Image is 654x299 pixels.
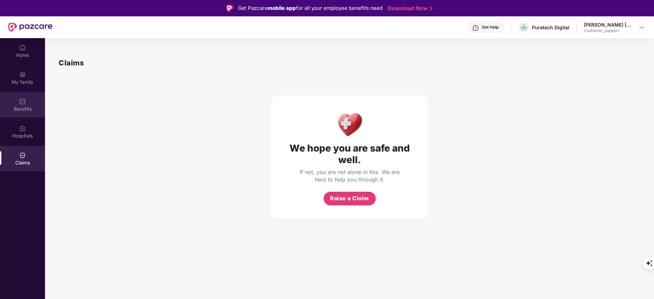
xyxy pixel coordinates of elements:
[330,194,369,203] span: Raise a Claim
[19,98,26,105] img: svg+xml;base64,PHN2ZyBpZD0iQmVuZWZpdHMiIHhtbG5zPSJodHRwOi8vd3d3LnczLm9yZy8yMDAwL3N2ZyIgd2lkdGg9Ij...
[268,5,296,11] strong: mobile app
[19,44,26,51] img: svg+xml;base64,PHN2ZyBpZD0iSG9tZSIgeG1sbnM9Imh0dHA6Ly93d3cudzMub3JnLzIwMDAvc3ZnIiB3aWR0aD0iMjAiIG...
[324,192,376,205] button: Raise a Claim
[639,25,644,30] img: svg+xml;base64,PHN2ZyBpZD0iRHJvcGRvd24tMzJ4MzIiIHhtbG5zPSJodHRwOi8vd3d3LnczLm9yZy8yMDAwL3N2ZyIgd2...
[584,21,631,28] div: [PERSON_NAME] [PERSON_NAME]
[298,168,401,183] div: If not, you are not alone in this. We are here to help you through it.
[532,24,569,31] div: Puretech Digital
[519,22,529,32] img: Puretech%20Logo%20Dark%20-Vertical.png
[430,5,432,12] img: Stroke
[19,71,26,78] img: svg+xml;base64,PHN2ZyB3aWR0aD0iMjAiIGhlaWdodD0iMjAiIHZpZXdCb3g9IjAgMCAyMCAyMCIgZmlsbD0ibm9uZSIgeG...
[226,5,233,12] img: Logo
[388,5,430,12] a: Download Now
[482,25,499,30] div: Get Help
[59,57,84,68] h1: Claims
[238,4,383,12] div: Get Pazcare for all your employee benefits need
[335,109,365,139] img: Health Care
[584,28,631,33] div: Customer_support
[472,25,479,31] img: svg+xml;base64,PHN2ZyBpZD0iSGVscC0zMngzMiIgeG1sbnM9Imh0dHA6Ly93d3cudzMub3JnLzIwMDAvc3ZnIiB3aWR0aD...
[19,125,26,132] img: svg+xml;base64,PHN2ZyBpZD0iSG9zcGl0YWxzIiB4bWxucz0iaHR0cDovL3d3dy53My5vcmcvMjAwMC9zdmciIHdpZHRoPS...
[19,152,26,159] img: svg+xml;base64,PHN2ZyBpZD0iQ2xhaW0iIHhtbG5zPSJodHRwOi8vd3d3LnczLm9yZy8yMDAwL3N2ZyIgd2lkdGg9IjIwIi...
[285,142,414,166] div: We hope you are safe and well.
[8,23,53,32] img: New Pazcare Logo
